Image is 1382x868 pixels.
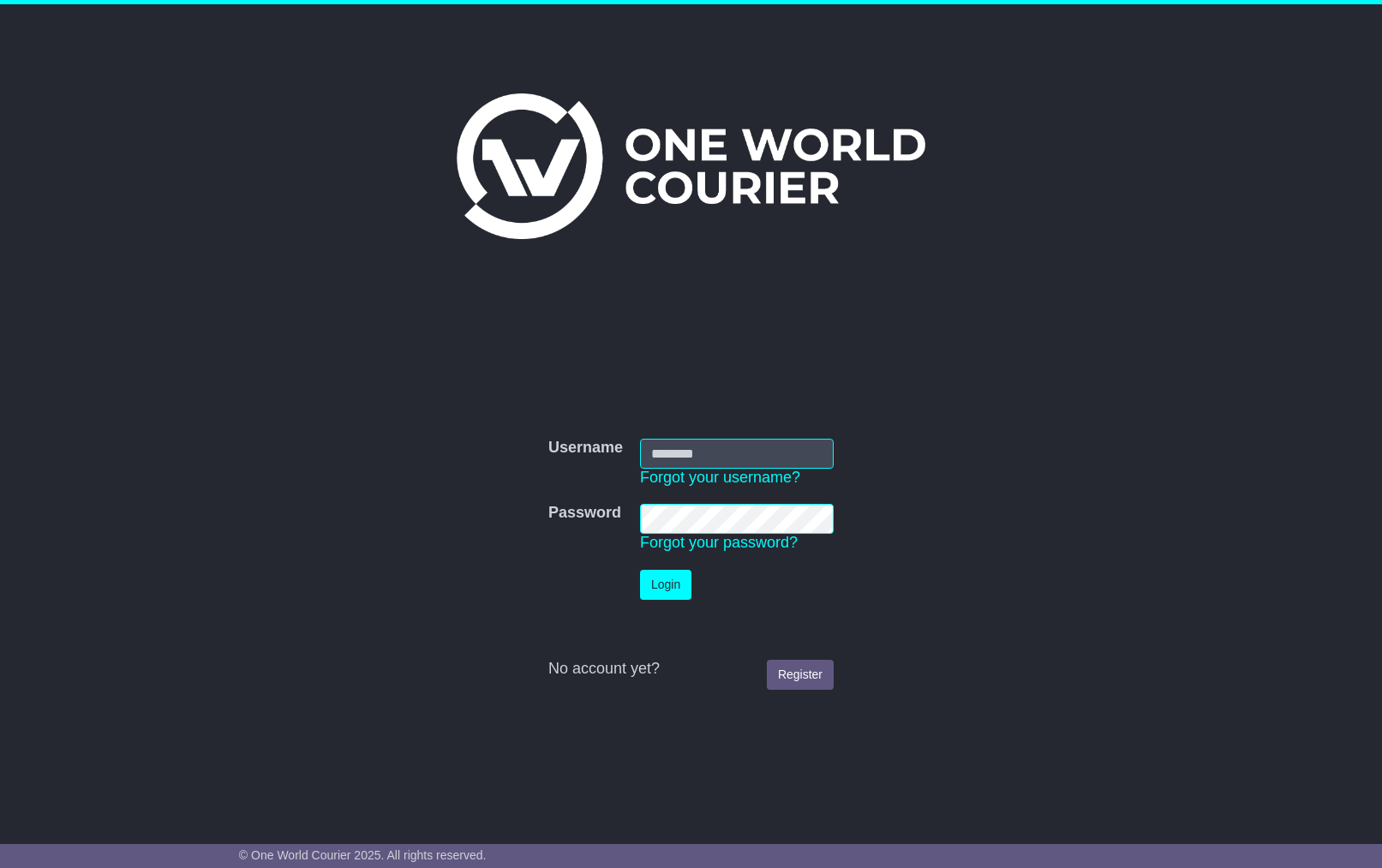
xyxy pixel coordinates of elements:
[548,504,621,523] label: Password
[548,660,834,679] div: No account yet?
[640,570,691,600] button: Login
[239,848,487,862] span: © One World Courier 2025. All rights reserved.
[640,534,798,551] a: Forgot your password?
[548,439,623,458] label: Username
[640,469,800,486] a: Forgot your username?
[457,93,924,239] img: One World
[767,660,834,690] a: Register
